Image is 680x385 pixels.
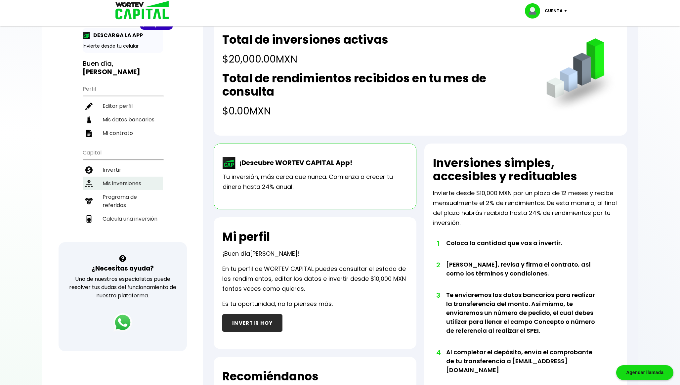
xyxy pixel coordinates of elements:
img: app-icon [83,32,90,39]
p: DESCARGA LA APP [90,31,143,39]
li: Coloca la cantidad que vas a invertir. [446,238,600,260]
img: wortev-capital-app-icon [223,157,236,169]
h2: Mi perfil [222,230,270,243]
h4: $0.00 MXN [222,104,533,118]
a: Mis datos bancarios [83,113,163,126]
h3: ¿Necesitas ayuda? [92,264,154,273]
a: Mis inversiones [83,177,163,190]
a: Invertir [83,163,163,177]
p: Es tu oportunidad, no lo pienses más. [222,299,333,309]
h3: Buen día, [83,60,163,76]
img: editar-icon.952d3147.svg [85,103,93,110]
a: Programa de referidos [83,190,163,212]
h2: Total de inversiones activas [222,33,388,46]
img: grafica.516fef24.png [543,38,618,113]
img: recomiendanos-icon.9b8e9327.svg [85,197,93,205]
span: 4 [436,348,440,358]
p: Invierte desde tu celular [83,43,163,50]
p: Invierte desde $10,000 MXN por un plazo de 12 meses y recibe mensualmente el 2% de rendimientos. ... [433,188,618,228]
img: icon-down [563,10,572,12]
p: ¡Buen día ! [222,249,300,259]
span: 3 [436,290,440,300]
span: 1 [436,238,440,248]
ul: Perfil [83,81,163,140]
img: contrato-icon.f2db500c.svg [85,130,93,137]
li: [PERSON_NAME], revisa y firma el contrato, así como los términos y condiciones. [446,260,600,290]
a: Mi contrato [83,126,163,140]
ul: Capital [83,145,163,242]
p: ¡Descubre WORTEV CAPITAL App! [236,158,352,168]
p: En tu perfil de WORTEV CAPITAL puedes consultar el estado de los rendimientos, editar los datos e... [222,264,408,294]
h2: Inversiones simples, accesibles y redituables [433,156,618,183]
img: logos_whatsapp-icon.242b2217.svg [113,313,132,332]
h2: Total de rendimientos recibidos en tu mes de consulta [222,72,533,98]
a: Editar perfil [83,99,163,113]
img: invertir-icon.b3b967d7.svg [85,166,93,174]
a: Calcula una inversión [83,212,163,226]
button: INVERTIR HOY [222,314,282,332]
p: Cuenta [545,6,563,16]
img: profile-image [525,3,545,19]
span: 2 [436,260,440,270]
img: datos-icon.10cf9172.svg [85,116,93,123]
div: Agendar llamada [616,365,673,380]
span: [PERSON_NAME] [250,249,298,258]
h4: $20,000.00 MXN [222,52,388,66]
p: Tu inversión, más cerca que nunca. Comienza a crecer tu dinero hasta 24% anual. [223,172,407,192]
img: inversiones-icon.6695dc30.svg [85,180,93,187]
img: calculadora-icon.17d418c4.svg [85,215,93,223]
p: Uno de nuestros especialistas puede resolver tus dudas del funcionamiento de nuestra plataforma. [67,275,179,300]
b: [PERSON_NAME] [83,67,140,76]
li: Te enviaremos los datos bancarios para realizar la transferencia del monto. Así mismo, te enviare... [446,290,600,348]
